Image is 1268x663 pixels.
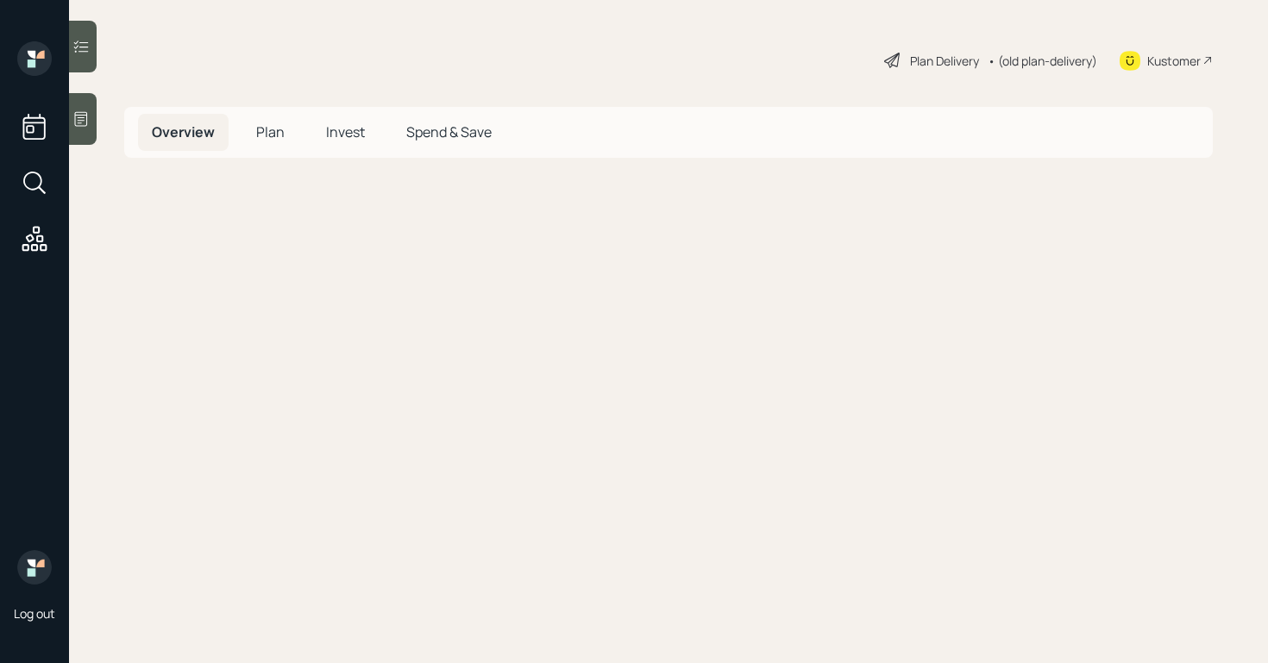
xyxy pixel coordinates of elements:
[152,122,215,141] span: Overview
[17,550,52,585] img: retirable_logo.png
[14,605,55,622] div: Log out
[910,52,979,70] div: Plan Delivery
[988,52,1097,70] div: • (old plan-delivery)
[406,122,492,141] span: Spend & Save
[256,122,285,141] span: Plan
[326,122,365,141] span: Invest
[1147,52,1201,70] div: Kustomer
